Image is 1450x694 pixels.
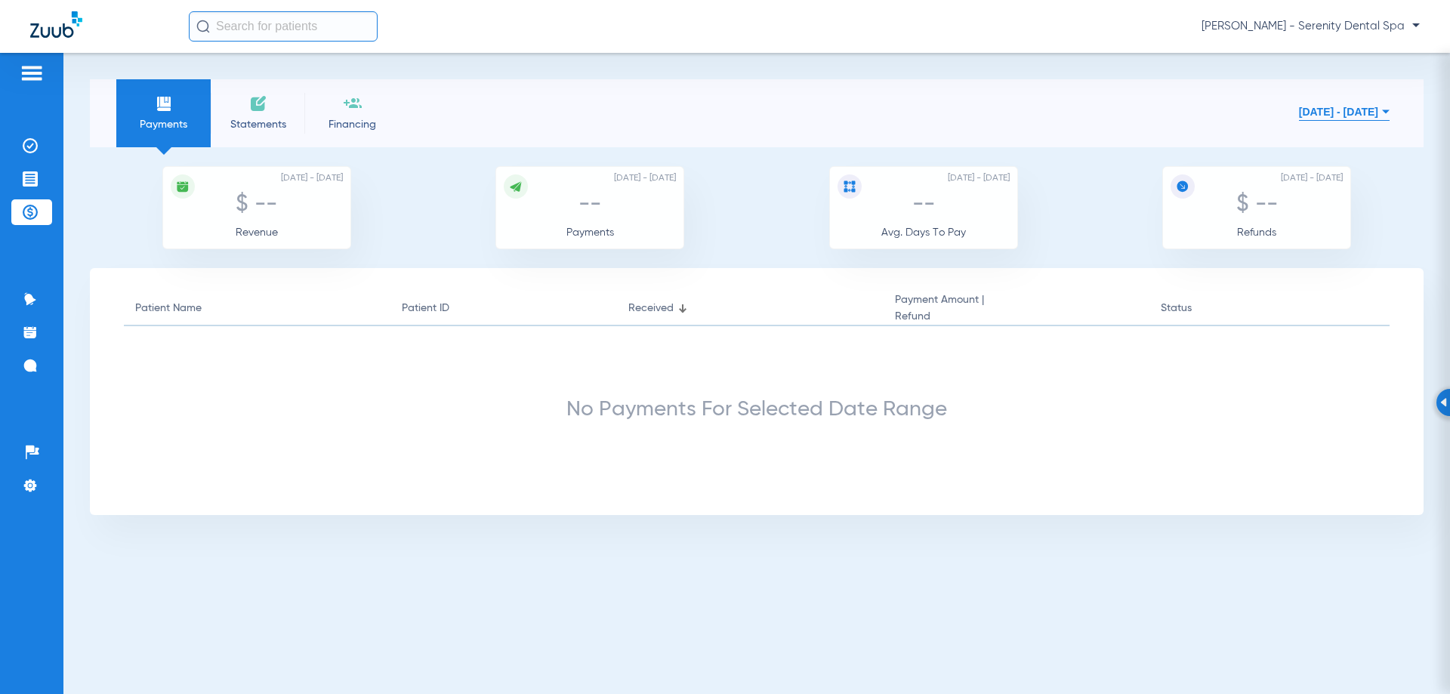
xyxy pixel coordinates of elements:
div: Patient ID [402,300,449,316]
span: Refund [895,308,984,325]
div: Received [628,300,872,316]
img: Zuub Logo [30,11,82,38]
span: Refunds [1237,227,1276,238]
span: Statements [222,117,294,132]
img: Arrow [1440,398,1447,407]
span: [DATE] - [DATE] [614,171,676,186]
div: Patient Name [135,300,379,316]
span: Payments [128,117,199,132]
span: $ -- [1236,193,1278,216]
span: [DATE] - [DATE] [281,171,343,186]
div: Patient Name [135,300,202,316]
img: hamburger-icon [20,64,44,82]
img: icon [509,180,523,193]
img: invoices icon [249,94,267,113]
div: No Payments For Selected Date Range [124,402,1390,417]
img: Search Icon [196,20,210,33]
div: Received [628,300,674,316]
img: icon [176,180,190,193]
div: Status [1161,300,1338,316]
span: Payments [566,227,614,238]
span: $ -- [236,193,277,216]
div: Status [1161,300,1192,316]
img: financing icon [344,94,362,113]
div: Payment Amount |Refund [895,291,1139,325]
img: icon [1176,180,1189,193]
img: payments icon [155,94,173,113]
span: [DATE] - [DATE] [1281,171,1343,186]
span: Revenue [236,227,278,238]
div: Payment Amount | [895,291,984,325]
img: icon [843,180,856,193]
span: -- [578,193,601,216]
input: Search for patients [189,11,378,42]
span: Avg. Days To Pay [881,227,966,238]
span: [PERSON_NAME] - Serenity Dental Spa [1202,19,1420,34]
span: -- [912,193,935,216]
span: Financing [316,117,388,132]
iframe: Chat Widget [1374,622,1450,694]
span: [DATE] - [DATE] [948,171,1010,186]
div: Patient ID [402,300,606,316]
button: [DATE] - [DATE] [1299,97,1390,127]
